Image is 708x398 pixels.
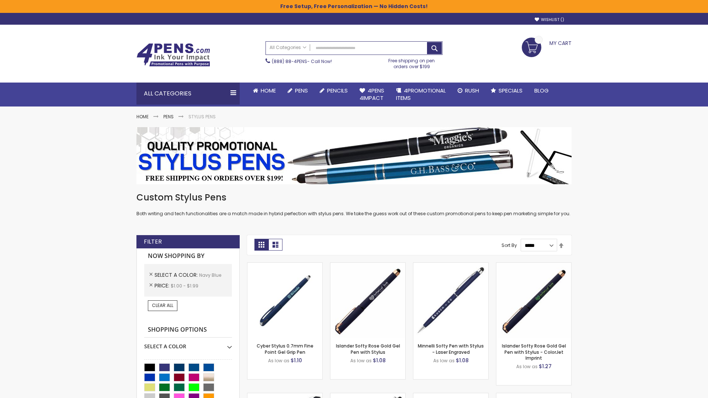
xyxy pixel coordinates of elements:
span: $1.10 [291,357,302,364]
img: Minnelli Softy Pen with Stylus - Laser Engraved-Navy Blue [413,263,488,338]
span: Specials [499,87,523,94]
a: Blog [528,83,555,99]
a: Pencils [314,83,354,99]
h1: Custom Stylus Pens [136,192,572,203]
a: Pens [282,83,314,99]
a: Pens [163,114,174,120]
span: Pens [295,87,308,94]
span: As low as [516,363,538,370]
a: Wishlist [535,17,564,22]
a: Islander Softy Rose Gold Gel Pen with Stylus [336,343,400,355]
div: All Categories [136,83,240,105]
img: Islander Softy Rose Gold Gel Pen with Stylus - ColorJet Imprint-Navy Blue [496,263,571,338]
strong: Now Shopping by [144,248,232,264]
a: 4PROMOTIONALITEMS [390,83,452,107]
label: Sort By [502,242,517,248]
a: (888) 88-4PENS [272,58,307,64]
span: 4PROMOTIONAL ITEMS [396,87,446,102]
strong: Filter [144,238,162,246]
span: Pencils [327,87,348,94]
a: Islander Softy Rose Gold Gel Pen with Stylus - ColorJet Imprint [502,343,566,361]
strong: Grid [254,239,268,251]
a: Specials [485,83,528,99]
img: Islander Softy Rose Gold Gel Pen with Stylus-Navy Blue [330,263,405,338]
span: Price [155,282,171,289]
span: Select A Color [155,271,199,279]
a: Islander Softy Rose Gold Gel Pen with Stylus-Navy Blue [330,262,405,269]
span: Rush [465,87,479,94]
a: Cyber Stylus 0.7mm Fine Point Gel Grip Pen [257,343,313,355]
span: Clear All [152,302,173,308]
img: Cyber Stylus 0.7mm Fine Point Gel Grip Pen-Navy Blue [247,263,322,338]
span: $1.27 [539,363,552,370]
div: Select A Color [144,338,232,350]
div: Both writing and tech functionalities are a match made in hybrid perfection with stylus pens. We ... [136,192,572,217]
a: 4Pens4impact [354,83,390,107]
span: Navy Blue [199,272,221,278]
img: 4Pens Custom Pens and Promotional Products [136,43,210,67]
strong: Shopping Options [144,322,232,338]
span: Blog [534,87,549,94]
a: Islander Softy Rose Gold Gel Pen with Stylus - ColorJet Imprint-Navy Blue [496,262,571,269]
span: As low as [268,357,289,364]
a: Minnelli Softy Pen with Stylus - Laser Engraved [418,343,484,355]
img: Stylus Pens [136,127,572,184]
span: $1.08 [456,357,469,364]
div: Free shipping on pen orders over $199 [381,55,443,70]
a: Home [136,114,149,120]
a: Clear All [148,300,177,311]
span: 4Pens 4impact [360,87,384,102]
a: Cyber Stylus 0.7mm Fine Point Gel Grip Pen-Navy Blue [247,262,322,269]
span: Home [261,87,276,94]
a: Home [247,83,282,99]
a: Minnelli Softy Pen with Stylus - Laser Engraved-Navy Blue [413,262,488,269]
span: $1.08 [373,357,386,364]
a: All Categories [266,42,310,54]
span: As low as [433,357,455,364]
span: All Categories [270,45,306,50]
span: As low as [350,357,372,364]
span: $1.00 - $1.99 [171,283,198,289]
strong: Stylus Pens [188,114,216,120]
span: - Call Now! [272,58,332,64]
a: Rush [452,83,485,99]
